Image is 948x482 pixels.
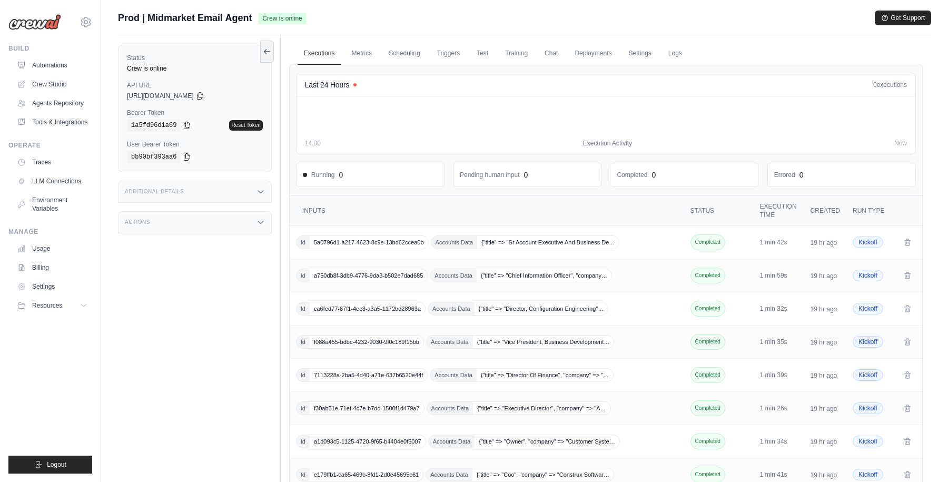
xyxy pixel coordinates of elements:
span: Kickoff [853,336,883,348]
span: Accounts Data [430,269,477,282]
span: f30ab51e-71ef-4c7e-b7dd-1500f1d479a7 [310,402,424,415]
span: Accounts Data [431,236,478,249]
label: Bearer Token [127,109,263,117]
a: Logs [662,43,688,65]
span: Run Type [853,207,884,214]
time: 19 hr ago [811,239,837,247]
span: {"title" => "Executive Director", "company" => "A… [473,402,610,415]
a: Reset Token [229,120,262,131]
a: Chat [538,43,564,65]
label: Status [127,54,263,62]
a: Tools & Integrations [13,114,92,131]
div: 1 min 34s [760,437,798,446]
div: 1 min 26s [760,404,798,412]
span: Now [894,139,907,147]
span: Kickoff [853,270,883,281]
time: 19 hr ago [811,339,837,346]
span: Kickoff [853,469,883,480]
a: Traces [13,154,92,171]
span: {"title" => "Coo", "company" => "Construx Softwar… [472,468,614,481]
dd: Errored [774,171,795,179]
div: 0 [799,170,804,180]
a: LLM Connections [13,173,92,190]
time: 19 hr ago [811,306,837,313]
button: Resources [13,297,92,314]
div: Crew is online [127,64,263,73]
a: Deployments [568,43,618,65]
span: Prod | Midmarket Email Agent [118,11,252,25]
button: Get Support [875,11,931,25]
span: 0 [873,81,877,88]
th: Created [804,196,846,226]
a: Billing [13,259,92,276]
span: Completed [690,434,725,449]
span: Status [690,207,715,214]
span: f088a455-bdbc-4232-9030-9f0c189f15bb [310,336,423,348]
time: 19 hr ago [811,438,837,446]
a: Environment Variables [13,192,92,217]
span: Id [297,435,310,448]
span: Id [297,302,310,315]
div: 1 min 32s [760,304,798,313]
span: Id [297,369,310,381]
span: {"title" => "Chief Information Officer", "company… [477,269,611,282]
span: {"title" => "Vice President, Business Development… [473,336,614,348]
span: Kickoff [853,303,883,314]
span: Completed [690,268,725,283]
code: bb90bf393aa6 [127,151,181,163]
span: {"title" => "Director Of Finance", "company" => "… [477,369,613,381]
label: API URL [127,81,263,90]
time: 19 hr ago [811,372,837,379]
a: Automations [13,57,92,74]
span: Running [303,171,335,179]
dd: Pending human input [460,171,519,179]
time: 19 hr ago [811,405,837,412]
span: Completed [690,234,725,250]
button: Logout [8,456,92,474]
h3: Additional Details [125,189,184,195]
span: Id [297,468,310,481]
a: Executions [298,43,341,65]
img: Logo [8,14,61,30]
label: User Bearer Token [127,140,263,149]
span: 5a0796d1-a217-4623-8c9e-13bd62ccea0b [310,236,428,249]
div: 0 [524,170,528,180]
span: Id [297,336,310,348]
h4: Last 24 Hours [305,80,349,90]
th: Inputs [290,196,686,226]
span: Kickoff [853,237,883,248]
span: Accounts Data [428,302,475,315]
a: Settings [622,43,657,65]
div: Operate [8,141,92,150]
time: 19 hr ago [811,272,837,280]
span: 7113228a-2ba5-4d40-a71e-637b6520e44f [310,369,427,381]
h3: Actions [125,219,150,225]
span: Logout [47,460,66,469]
span: Kickoff [853,369,883,381]
span: Accounts Data [429,435,475,448]
div: 0 [651,170,656,180]
span: Completed [690,334,725,350]
span: {"title" => "Owner", "company" => "Customer Syste… [475,435,619,448]
div: 0 [339,170,343,180]
span: Completed [690,400,725,416]
div: 1 min 42s [760,238,798,247]
span: a1d093c5-1125-4720-9f65-b4404e0f5007 [310,435,426,448]
span: Accounts Data [426,468,472,481]
a: Metrics [345,43,379,65]
span: 14:00 [305,139,321,147]
span: Resources [32,301,62,310]
span: Completed [690,367,725,383]
span: Execution Activity [583,139,632,147]
a: Crew Studio [13,76,92,93]
a: Triggers [431,43,467,65]
a: Usage [13,240,92,257]
span: [URL][DOMAIN_NAME] [127,92,194,100]
span: ca6fed77-67f1-4ec3-a3a5-1172bd28963a [310,302,425,315]
a: Training [499,43,534,65]
div: 1 min 59s [760,271,798,280]
code: 1a5fd96d1a69 [127,119,181,132]
span: a750db8f-3db9-4776-9da3-b502e7dad685 [310,269,427,282]
span: Id [297,402,310,415]
span: {"title" => "Director, Configuration Engineering"… [475,302,608,315]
